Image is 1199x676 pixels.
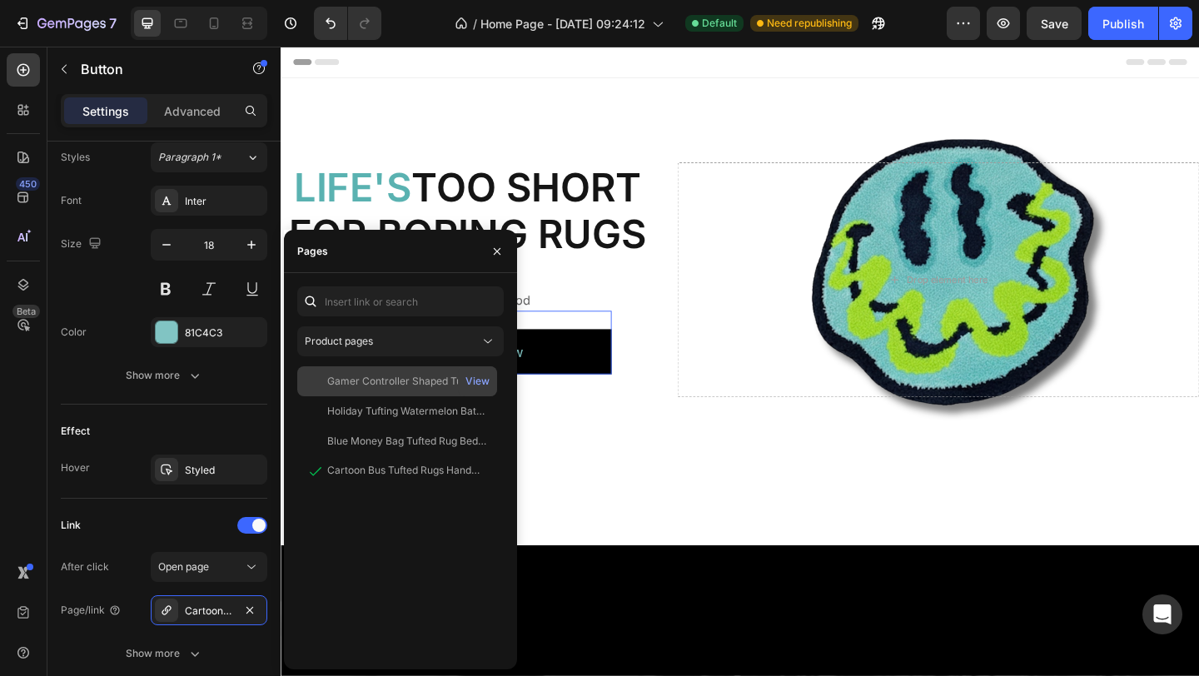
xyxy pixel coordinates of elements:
div: Font [61,193,82,208]
p: Advanced [164,102,221,120]
div: Hover [61,460,90,475]
span: Default [702,16,737,31]
p: Settings [82,102,129,120]
input: Insert link or search [297,286,504,316]
span: / [473,15,477,32]
div: Blue Money Bag Tufted Rug Bedroom Aesthetics Rug Minimalist Tufted Rug Housewarming Gift Handmade... [327,434,487,449]
div: Open Intercom Messenger [1142,594,1182,634]
div: Show more [126,367,203,384]
div: 81C4C3 [185,326,263,340]
div: Publish [1102,15,1144,32]
div: Size [61,233,105,256]
div: View [465,374,490,389]
div: Cartoon Bus Tufted Rugs Handmade Carpet Room Decor Kawaii Rug Small Rugs for Bedroom Cartoon Punc... [185,604,233,619]
div: Beta [12,305,40,318]
div: Gamer Controller Shaped Tufted Rug Plush Comfort Non-Slip Game Room Decor Durable Easy Care Vibra... [327,374,487,389]
button: Show more [61,360,267,390]
span: Save [1041,17,1068,31]
div: After click [61,559,109,574]
div: Drop element here [681,247,769,261]
button: Show more [61,639,267,669]
div: Styled [185,463,263,478]
iframe: Design area [281,47,1199,676]
div: Effect [61,424,90,439]
div: Cartoon Bus Tufted Rugs Handmade Carpet Room Decor Kawaii Rug Small Rugs for Bedroom Cartoon Punc... [327,463,487,478]
span: Open page [158,560,209,573]
span: Paragraph 1* [158,150,221,165]
span: Home Page - [DATE] 09:24:12 [480,15,645,32]
div: Color [61,325,87,340]
button: View [465,370,490,393]
p: 7 [109,13,117,33]
p: Button [81,59,222,79]
span: Product pages [305,335,373,347]
div: Show more [126,645,203,662]
button: Paragraph 1* [151,142,267,172]
button: Product pages [297,326,504,356]
div: Holiday Tufting Watermelon Bathroom Mat Soft Fluffy Fruit Bedroom Carpet Bathmat Area Floor Pad D... [327,404,487,419]
div: 450 [16,177,40,191]
button: 7 [7,7,124,40]
div: Pages [297,244,328,259]
div: Link [61,518,81,533]
button: Publish [1088,7,1158,40]
button: Save [1027,7,1082,40]
div: Styles [61,150,90,165]
span: Need republishing [767,16,852,31]
div: Inter [185,194,263,209]
div: Page/link [61,603,122,618]
div: Undo/Redo [314,7,381,40]
button: Open page [151,552,267,582]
